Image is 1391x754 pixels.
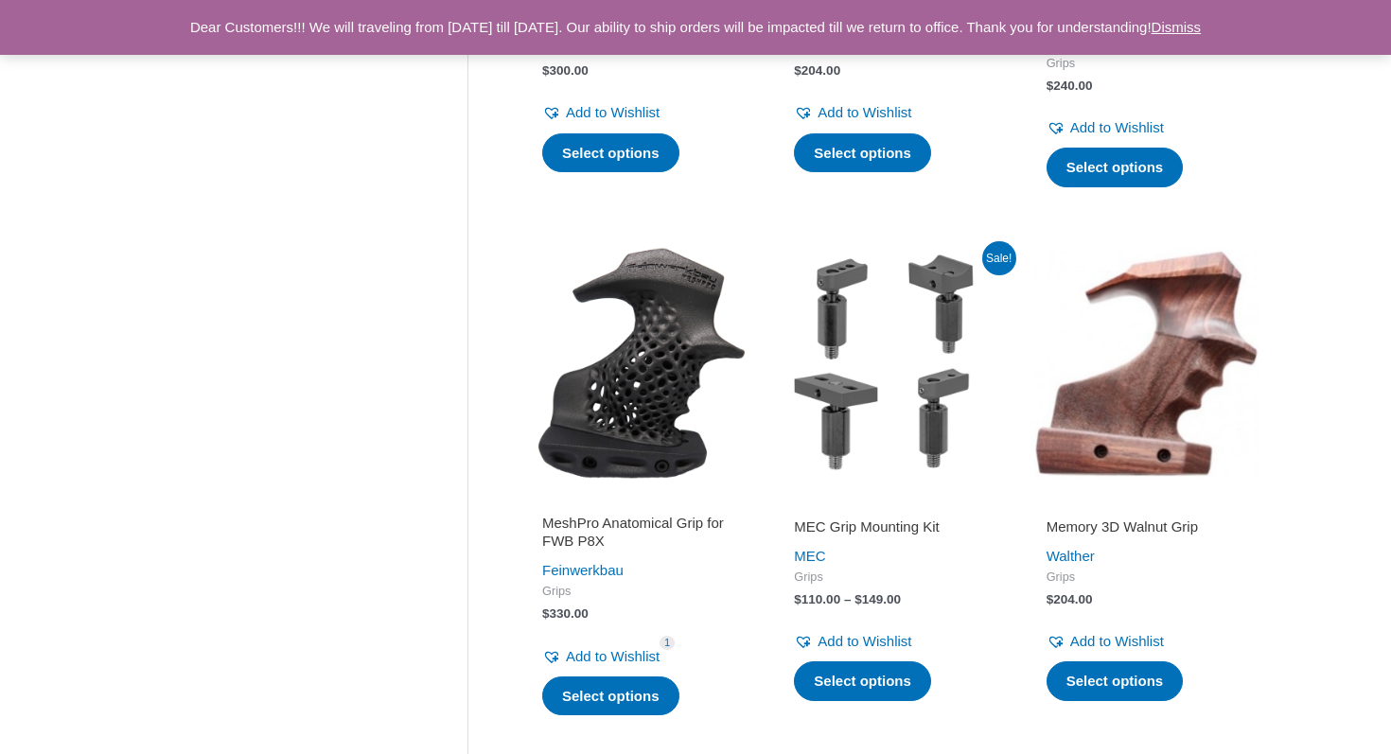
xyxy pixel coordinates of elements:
[794,99,911,126] a: Add to Wishlist
[542,491,741,514] iframe: Customer reviews powered by Trustpilot
[1070,633,1164,649] span: Add to Wishlist
[794,628,911,655] a: Add to Wishlist
[818,633,911,649] span: Add to Wishlist
[542,643,660,670] a: Add to Wishlist
[542,584,741,600] span: Grips
[794,63,801,78] span: $
[794,570,993,586] span: Grips
[1047,79,1054,93] span: $
[542,676,679,716] a: Select options for “MeshPro Anatomical Grip for FWB P8X”
[794,661,931,701] a: Select options for “MEC Grip Mounting Kit”
[1047,517,1245,543] a: Memory 3D Walnut Grip
[794,592,801,606] span: $
[1047,79,1093,93] bdi: 240.00
[794,548,825,564] a: MEC
[1047,491,1245,514] iframe: Customer reviews powered by Trustpilot
[566,648,660,664] span: Add to Wishlist
[1047,517,1245,536] h2: Memory 3D Walnut Grip
[1047,148,1184,187] a: Select options for “Anatomical Laminated Grip for FWB P8X”
[542,63,550,78] span: $
[854,592,862,606] span: $
[542,562,624,578] a: Feinwerkbau
[794,133,931,173] a: Select options for “LP500 Blue Angel Grip”
[542,514,741,558] a: MeshPro Anatomical Grip for FWB P8X
[525,247,758,480] img: MeshPro Anatomical Grip for FWB P8X
[1047,548,1095,564] a: Walther
[844,592,852,606] span: –
[1047,570,1245,586] span: Grips
[542,606,589,621] bdi: 330.00
[1047,592,1093,606] bdi: 204.00
[818,104,911,120] span: Add to Wishlist
[854,592,901,606] bdi: 149.00
[542,133,679,173] a: Select options for “MESHPRO Grip for FWB Rifle”
[1047,592,1054,606] span: $
[542,63,589,78] bdi: 300.00
[794,592,840,606] bdi: 110.00
[566,104,660,120] span: Add to Wishlist
[777,247,1010,480] img: MEC Grip Mounting Kit
[794,63,840,78] bdi: 204.00
[1047,628,1164,655] a: Add to Wishlist
[794,517,993,536] h2: MEC Grip Mounting Kit
[1047,114,1164,141] a: Add to Wishlist
[1152,19,1202,35] a: Dismiss
[1047,56,1245,72] span: Grips
[982,241,1016,275] span: Sale!
[794,491,993,514] iframe: Customer reviews powered by Trustpilot
[660,636,675,650] span: 1
[542,514,741,551] h2: MeshPro Anatomical Grip for FWB P8X
[1030,247,1262,480] img: Memory 3D Walnut Grip
[1070,119,1164,135] span: Add to Wishlist
[794,517,993,543] a: MEC Grip Mounting Kit
[542,99,660,126] a: Add to Wishlist
[1047,661,1184,701] a: Select options for “Memory 3D Walnut Grip”
[542,606,550,621] span: $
